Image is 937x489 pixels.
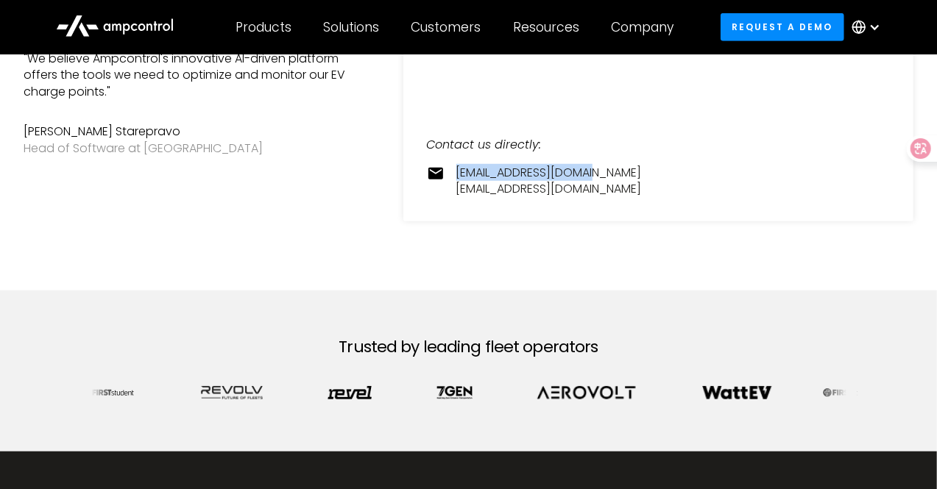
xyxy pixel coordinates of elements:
[611,19,673,35] div: Company
[427,137,890,153] div: Contact us directly:
[721,13,844,40] a: Request a demo
[339,338,598,357] h2: Trusted by leading fleet operators
[232,60,302,74] span: Phone number
[24,51,356,100] p: "We believe Ampcontrol's innovative AI-driven platform offers the tools we need to optimize and m...
[323,19,379,35] div: Solutions
[411,19,481,35] div: Customers
[24,124,356,140] div: [PERSON_NAME] Starepravo
[513,19,579,35] div: Resources
[456,181,642,197] a: [EMAIL_ADDRESS][DOMAIN_NAME]
[236,19,291,35] div: Products
[24,140,356,157] div: Head of Software at [GEOGRAPHIC_DATA]
[456,165,642,181] a: [EMAIL_ADDRESS][DOMAIN_NAME]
